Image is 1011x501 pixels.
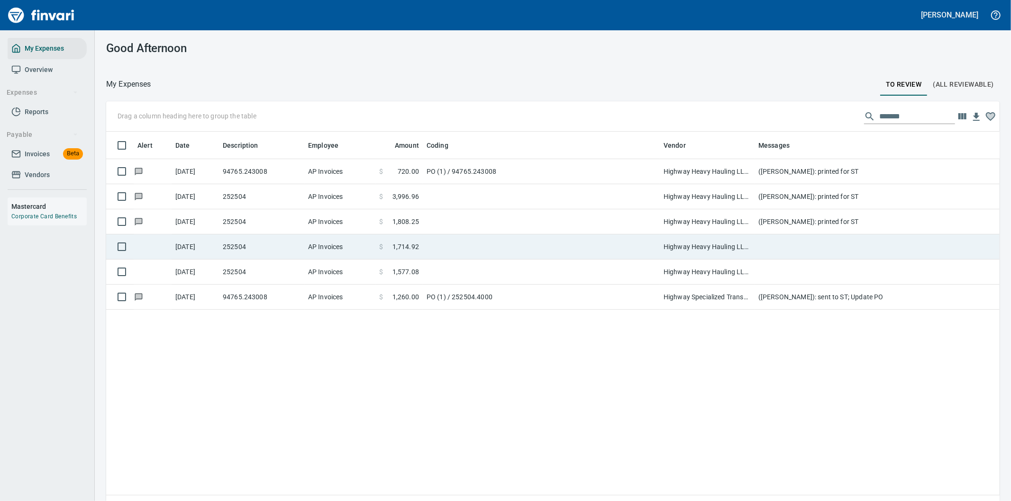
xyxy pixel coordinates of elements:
[304,259,375,285] td: AP Invoices
[423,285,660,310] td: PO (1) / 252504.4000
[304,285,375,310] td: AP Invoices
[223,140,258,151] span: Description
[219,184,304,209] td: 252504
[8,38,87,59] a: My Expenses
[25,64,53,76] span: Overview
[223,140,271,151] span: Description
[219,285,304,310] td: 94765.243008
[660,234,755,259] td: Highway Heavy Hauling LLC (1-22471)
[172,259,219,285] td: [DATE]
[886,79,922,90] span: To Review
[919,8,981,22] button: [PERSON_NAME]
[379,242,383,251] span: $
[758,140,802,151] span: Messages
[11,213,77,220] a: Corporate Card Benefits
[6,4,77,27] img: Finvari
[219,159,304,184] td: 94765.243008
[134,294,144,300] span: Has messages
[106,42,389,55] h3: Good Afternoon
[304,234,375,259] td: AP Invoices
[660,184,755,209] td: Highway Heavy Hauling LLC (1-22471)
[219,209,304,234] td: 252504
[25,169,50,181] span: Vendors
[8,143,87,165] a: InvoicesBeta
[304,209,375,234] td: AP Invoices
[392,267,419,277] span: 1,577.08
[664,140,698,151] span: Vendor
[660,159,755,184] td: Highway Heavy Hauling LLC (1-22471)
[172,285,219,310] td: [DATE]
[427,140,448,151] span: Coding
[219,259,304,285] td: 252504
[955,109,969,124] button: Choose columns to display
[134,218,144,224] span: Has messages
[379,267,383,277] span: $
[379,292,383,302] span: $
[379,167,383,176] span: $
[63,148,83,159] span: Beta
[172,159,219,184] td: [DATE]
[427,140,461,151] span: Coding
[304,184,375,209] td: AP Invoices
[379,217,383,226] span: $
[7,129,78,141] span: Payable
[383,140,419,151] span: Amount
[106,79,151,90] p: My Expenses
[664,140,686,151] span: Vendor
[175,140,202,151] span: Date
[137,140,153,151] span: Alert
[933,79,994,90] span: (All Reviewable)
[423,159,660,184] td: PO (1) / 94765.243008
[8,59,87,81] a: Overview
[8,164,87,186] a: Vendors
[392,242,419,251] span: 1,714.92
[137,140,165,151] span: Alert
[660,209,755,234] td: Highway Heavy Hauling LLC (1-22471)
[392,292,419,302] span: 1,260.00
[308,140,338,151] span: Employee
[921,10,978,20] h5: [PERSON_NAME]
[172,234,219,259] td: [DATE]
[304,159,375,184] td: AP Invoices
[134,193,144,199] span: Has messages
[660,285,755,310] td: Highway Specialized Transport LLC (1-23433)
[7,87,78,98] span: Expenses
[660,259,755,285] td: Highway Heavy Hauling LLC (1-22471)
[392,217,419,226] span: 1,808.25
[308,140,351,151] span: Employee
[118,111,256,121] p: Drag a column heading here to group the table
[395,140,419,151] span: Amount
[219,234,304,259] td: 252504
[25,106,48,118] span: Reports
[134,168,144,174] span: Has messages
[172,209,219,234] td: [DATE]
[11,201,87,212] h6: Mastercard
[379,192,383,201] span: $
[969,110,984,124] button: Download Table
[175,140,190,151] span: Date
[984,109,998,124] button: Column choices favorited. Click to reset to default
[25,43,64,54] span: My Expenses
[758,140,790,151] span: Messages
[106,79,151,90] nav: breadcrumb
[3,84,82,101] button: Expenses
[3,126,82,143] button: Payable
[392,192,419,201] span: 3,996.96
[172,184,219,209] td: [DATE]
[398,167,419,176] span: 720.00
[8,101,87,123] a: Reports
[25,148,50,160] span: Invoices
